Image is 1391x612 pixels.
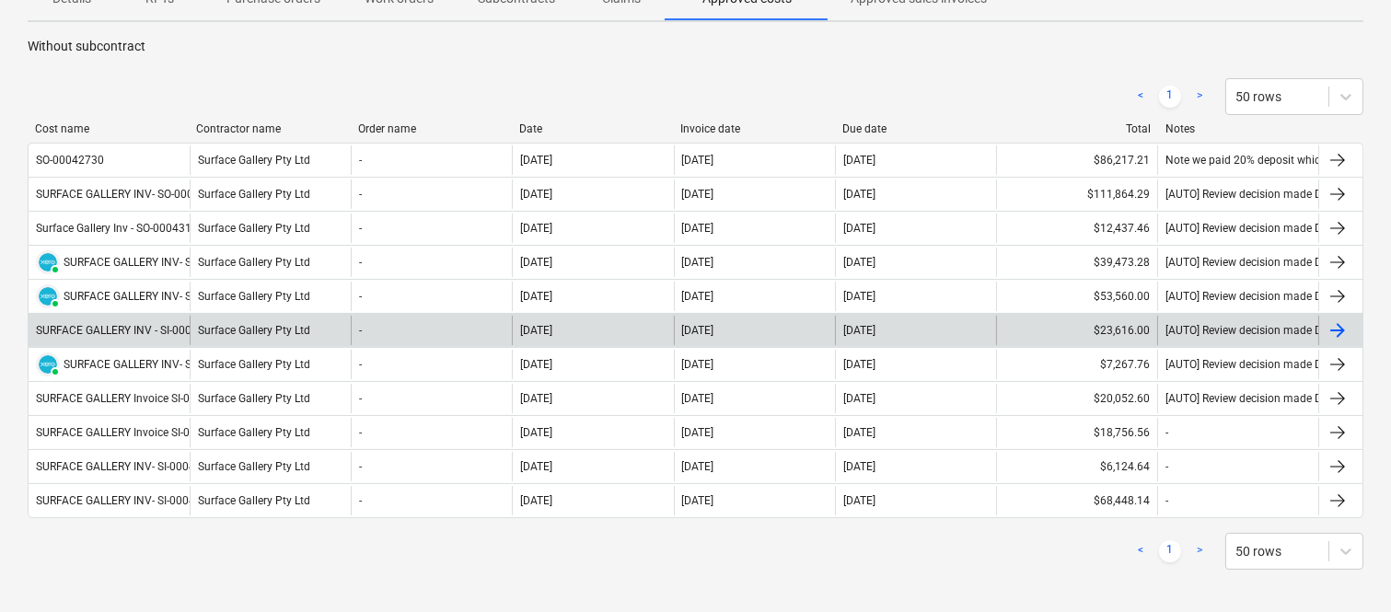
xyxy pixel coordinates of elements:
[843,358,875,371] div: [DATE]
[843,392,875,405] div: [DATE]
[190,179,351,209] div: Surface Gallery Pty Ltd
[682,188,714,201] div: [DATE]
[996,316,1157,345] div: $23,616.00
[36,494,221,507] div: SURFACE GALLERY INV- SI-00044463
[843,460,875,473] div: [DATE]
[36,222,204,235] div: Surface Gallery Inv - SO-00043175
[996,486,1157,515] div: $68,448.14
[520,154,552,167] div: [DATE]
[64,290,266,303] div: SURFACE GALLERY INV- SI-000427301/1
[520,358,552,371] div: [DATE]
[681,122,828,135] div: Invoice date
[190,418,351,447] div: Surface Gallery Pty Ltd
[1299,524,1391,612] iframe: Chat Widget
[1165,122,1312,135] div: Notes
[1188,86,1211,108] a: Next page
[520,256,552,269] div: [DATE]
[843,222,875,235] div: [DATE]
[682,494,714,507] div: [DATE]
[190,486,351,515] div: Surface Gallery Pty Ltd
[190,452,351,481] div: Surface Gallery Pty Ltd
[996,145,1157,175] div: $86,217.21
[190,384,351,413] div: Surface Gallery Pty Ltd
[359,494,362,507] div: -
[39,355,57,374] img: xero.svg
[843,324,875,337] div: [DATE]
[996,384,1157,413] div: $20,052.60
[190,248,351,277] div: Surface Gallery Pty Ltd
[682,358,714,371] div: [DATE]
[520,426,552,439] div: [DATE]
[190,282,351,311] div: Surface Gallery Pty Ltd
[36,352,60,376] div: Invoice has been synced with Xero and its status is currently PAID
[842,122,989,135] div: Due date
[359,460,362,473] div: -
[520,460,552,473] div: [DATE]
[359,290,362,303] div: -
[359,222,362,235] div: -
[682,392,714,405] div: [DATE]
[36,426,252,439] div: SURFACE GALLERY Invoice SI-000431751/1
[996,418,1157,447] div: $18,756.56
[1003,122,1150,135] div: Total
[35,122,181,135] div: Cost name
[1165,460,1168,473] div: -
[519,122,666,135] div: Date
[682,324,714,337] div: [DATE]
[359,256,362,269] div: -
[843,154,875,167] div: [DATE]
[843,494,875,507] div: [DATE]
[996,350,1157,379] div: $7,267.76
[996,282,1157,311] div: $53,560.00
[996,214,1157,243] div: $12,437.46
[359,358,362,371] div: -
[996,248,1157,277] div: $39,473.28
[36,188,226,201] div: SURFACE GALLERY INV- SO-00042730
[520,392,552,405] div: [DATE]
[520,222,552,235] div: [DATE]
[1188,540,1211,562] a: Next page
[64,256,249,269] div: SURFACE GALLERY INV- SI-00042730
[64,358,249,371] div: SURFACE GALLERY INV- SI-00043175
[359,426,362,439] div: -
[843,290,875,303] div: [DATE]
[843,188,875,201] div: [DATE]
[1165,494,1168,507] div: -
[359,188,362,201] div: -
[36,324,235,337] div: SURFACE GALLERY INV - SI-00042730/2
[190,316,351,345] div: Surface Gallery Pty Ltd
[39,253,57,271] img: xero.svg
[359,392,362,405] div: -
[358,122,504,135] div: Order name
[1130,540,1152,562] a: Previous page
[682,460,714,473] div: [DATE]
[1165,426,1168,439] div: -
[682,222,714,235] div: [DATE]
[39,287,57,306] img: xero.svg
[682,154,714,167] div: [DATE]
[520,494,552,507] div: [DATE]
[190,214,351,243] div: Surface Gallery Pty Ltd
[520,188,552,201] div: [DATE]
[359,154,362,167] div: -
[1130,86,1152,108] a: Previous page
[190,145,351,175] div: Surface Gallery Pty Ltd
[36,154,104,167] div: SO-00042730
[28,37,1363,56] p: Without subcontract
[843,426,875,439] div: [DATE]
[190,350,351,379] div: Surface Gallery Pty Ltd
[520,324,552,337] div: [DATE]
[996,179,1157,209] div: $111,864.29
[682,256,714,269] div: [DATE]
[36,460,221,473] div: SURFACE GALLERY INV- SI-00043905
[682,426,714,439] div: [DATE]
[682,290,714,303] div: [DATE]
[996,452,1157,481] div: $6,124.64
[1159,540,1181,562] a: Page 1 is your current page
[843,256,875,269] div: [DATE]
[36,250,60,274] div: Invoice has been synced with Xero and its status is currently PAID
[520,290,552,303] div: [DATE]
[359,324,362,337] div: -
[196,122,342,135] div: Contractor name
